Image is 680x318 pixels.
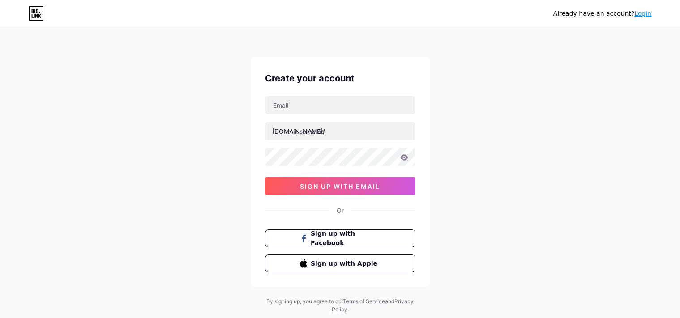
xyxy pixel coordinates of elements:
[265,229,415,247] button: Sign up with Facebook
[337,206,344,215] div: Or
[272,127,325,136] div: [DOMAIN_NAME]/
[634,10,651,17] a: Login
[265,254,415,272] button: Sign up with Apple
[264,297,416,314] div: By signing up, you agree to our and .
[265,96,415,114] input: Email
[265,122,415,140] input: username
[300,182,380,190] span: sign up with email
[311,229,380,248] span: Sign up with Facebook
[553,9,651,18] div: Already have an account?
[265,177,415,195] button: sign up with email
[311,259,380,268] span: Sign up with Apple
[343,298,385,305] a: Terms of Service
[265,72,415,85] div: Create your account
